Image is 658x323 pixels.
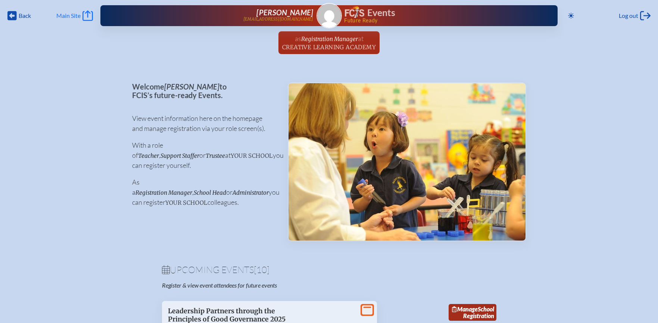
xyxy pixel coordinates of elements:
[56,10,93,21] a: Main Site
[231,152,273,159] span: your school
[358,34,364,43] span: at
[301,35,358,43] span: Registration Manager
[19,12,31,19] span: Back
[619,12,638,19] span: Log out
[132,177,276,207] p: As a , or you can register colleagues.
[295,34,301,43] span: as
[194,189,226,196] span: School Head
[132,113,276,134] p: View event information here on the homepage and manage registration via your role screen(s).
[160,152,199,159] span: Support Staffer
[256,8,313,17] span: [PERSON_NAME]
[138,152,159,159] span: Teacher
[282,44,376,51] span: Creative Learning Academy
[124,8,313,23] a: [PERSON_NAME][EMAIL_ADDRESS][DOMAIN_NAME]
[344,18,534,23] span: Future Ready
[449,304,496,321] a: ManageSchool Registration
[254,264,269,275] span: [10]
[345,6,534,23] div: FCIS Events — Future ready
[162,282,359,289] p: Register & view event attendees for future events
[233,189,269,196] span: Administrator
[56,12,81,19] span: Main Site
[162,265,496,274] h1: Upcoming Events
[132,140,276,170] p: With a role of , or at you can register yourself.
[164,82,219,91] span: [PERSON_NAME]
[279,31,379,54] a: asRegistration ManageratCreative Learning Academy
[452,305,478,313] span: Manage
[206,152,225,159] span: Trustee
[165,199,208,206] span: your school
[135,189,192,196] span: Registration Manager
[289,83,526,241] img: Events
[316,3,342,28] a: Gravatar
[317,4,341,28] img: Gravatar
[132,82,276,99] p: Welcome to FCIS’s future-ready Events.
[243,17,314,22] p: [EMAIL_ADDRESS][DOMAIN_NAME]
